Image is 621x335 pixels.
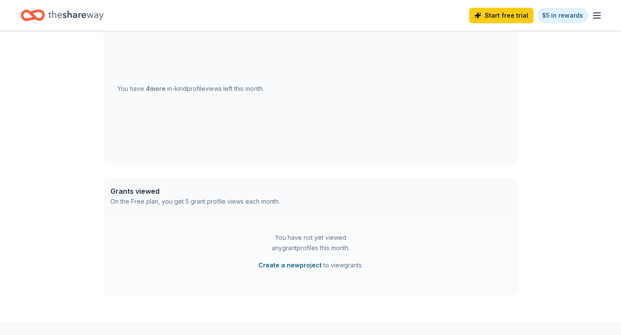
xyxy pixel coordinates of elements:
a: $5 in rewards [537,8,588,23]
div: On the Free plan, you get 5 grant profile views each month. [110,196,280,207]
button: Create a newproject [258,260,322,270]
div: You have in-kind profile views left this month. [117,84,264,94]
div: Grants viewed [110,186,280,196]
span: to view grants . [258,260,363,270]
a: Home [21,5,103,25]
span: 4 more [146,85,166,92]
div: You have not yet viewed any grant profiles this month. [257,233,364,253]
a: Start free trial [469,8,533,23]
